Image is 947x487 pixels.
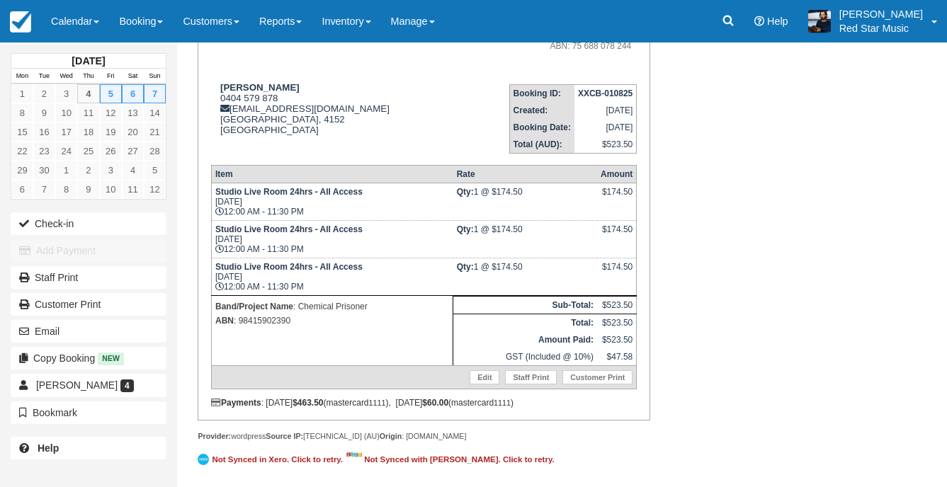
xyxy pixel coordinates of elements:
[453,314,597,331] th: Total:
[100,122,122,142] a: 19
[839,7,923,21] p: [PERSON_NAME]
[211,220,453,258] td: [DATE] 12:00 AM - 11:30 PM
[505,370,557,384] a: Staff Print
[33,161,55,180] a: 30
[11,142,33,161] a: 22
[122,142,144,161] a: 27
[509,136,574,154] th: Total (AUD):
[11,293,166,316] a: Customer Print
[215,316,234,326] strong: ABN
[11,401,166,424] button: Bookmark
[578,88,633,98] strong: XXCB-010825
[215,314,449,328] p: : 98415902390
[601,224,633,246] div: $174.50
[453,296,597,314] th: Sub-Total:
[198,452,346,467] a: Not Synced in Xero. Click to retry.
[122,161,144,180] a: 4
[38,442,59,454] b: Help
[574,102,637,119] td: [DATE]
[211,398,261,408] strong: Payments
[11,69,33,84] th: Mon
[122,69,144,84] th: Sat
[453,220,597,258] td: 1 @ $174.50
[11,161,33,180] a: 29
[346,452,558,467] a: Not Synced with [PERSON_NAME]. Click to retry.
[215,262,363,272] strong: Studio Live Room 24hrs - All Access
[601,262,633,283] div: $174.50
[120,379,134,392] span: 4
[122,103,144,122] a: 13
[453,165,597,183] th: Rate
[36,379,118,391] span: [PERSON_NAME]
[98,353,124,365] span: New
[11,239,166,262] button: Add Payment
[144,69,166,84] th: Sun
[55,69,77,84] th: Wed
[470,370,499,384] a: Edit
[77,142,99,161] a: 25
[77,69,99,84] th: Thu
[77,180,99,199] a: 9
[211,398,637,408] div: : [DATE] (mastercard ), [DATE] (mastercard )
[453,348,597,366] td: GST (Included @ 10%)
[144,103,166,122] a: 14
[55,103,77,122] a: 10
[11,320,166,343] button: Email
[494,399,511,407] small: 1111
[122,84,144,103] a: 6
[597,314,637,331] td: $523.50
[122,180,144,199] a: 11
[144,122,166,142] a: 21
[11,212,166,235] button: Check-in
[100,69,122,84] th: Fri
[215,187,363,197] strong: Studio Live Room 24hrs - All Access
[100,180,122,199] a: 10
[211,82,459,153] div: 0404 579 878 [EMAIL_ADDRESS][DOMAIN_NAME] [GEOGRAPHIC_DATA], 4152 [GEOGRAPHIC_DATA]
[457,262,474,272] strong: Qty
[597,348,637,366] td: $47.58
[33,69,55,84] th: Tue
[509,102,574,119] th: Created:
[215,224,363,234] strong: Studio Live Room 24hrs - All Access
[33,103,55,122] a: 9
[266,432,303,440] strong: Source IP:
[198,431,650,442] div: wordpress [TECHNICAL_ID] (AU) : [DOMAIN_NAME]
[293,398,323,408] strong: $463.50
[33,84,55,103] a: 2
[33,122,55,142] a: 16
[144,180,166,199] a: 12
[55,142,77,161] a: 24
[55,180,77,199] a: 8
[144,142,166,161] a: 28
[369,399,386,407] small: 1111
[11,437,166,459] a: Help
[509,119,574,136] th: Booking Date:
[767,16,788,27] span: Help
[574,136,637,154] td: $523.50
[509,84,574,102] th: Booking ID:
[55,84,77,103] a: 3
[422,398,448,408] strong: $60.00
[220,82,300,93] strong: [PERSON_NAME]
[562,370,633,384] a: Customer Print
[215,299,449,314] p: : Chemical Prisoner
[380,432,402,440] strong: Origin
[11,374,166,396] a: [PERSON_NAME] 4
[100,84,122,103] a: 5
[211,258,453,295] td: [DATE] 12:00 AM - 11:30 PM
[457,224,474,234] strong: Qty
[453,331,597,348] th: Amount Paid:
[10,11,31,33] img: checkfront-main-nav-mini-logo.png
[100,161,122,180] a: 3
[77,161,99,180] a: 2
[144,161,166,180] a: 5
[211,165,453,183] th: Item
[597,165,637,183] th: Amount
[597,296,637,314] td: $523.50
[597,331,637,348] td: $523.50
[453,258,597,295] td: 1 @ $174.50
[77,122,99,142] a: 18
[754,16,764,26] i: Help
[33,180,55,199] a: 7
[211,183,453,220] td: [DATE] 12:00 AM - 11:30 PM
